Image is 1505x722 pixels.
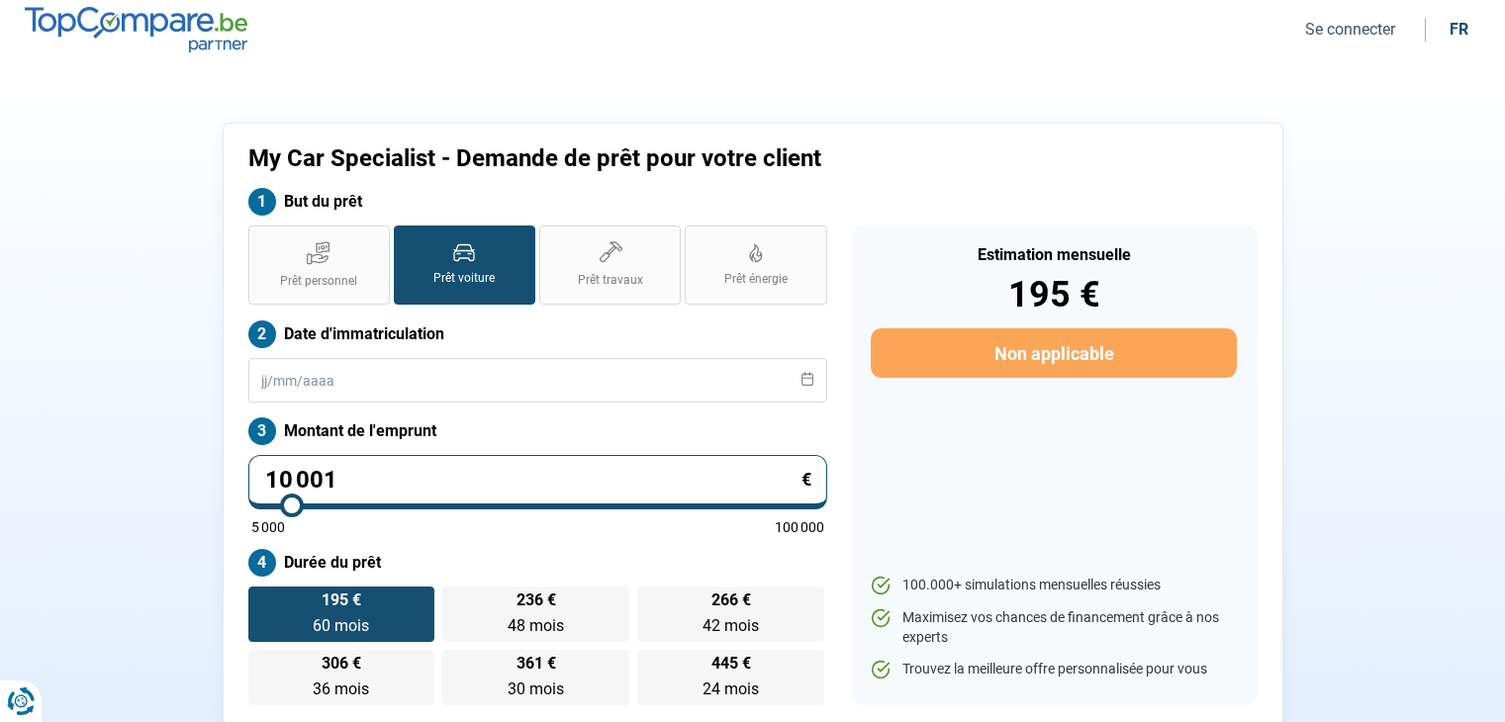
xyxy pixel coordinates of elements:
span: 48 mois [508,616,564,635]
span: 236 € [517,592,556,608]
span: € [801,471,811,489]
div: fr [1450,20,1468,39]
button: Non applicable [871,328,1236,378]
button: Se connecter [1299,19,1401,40]
span: 42 mois [703,616,759,635]
label: Date d'immatriculation [248,320,827,348]
span: Prêt personnel [280,273,357,290]
span: 445 € [711,656,751,672]
img: TopCompare.be [25,7,247,51]
input: jj/mm/aaaa [248,358,827,403]
label: But du prêt [248,188,827,216]
span: 100 000 [775,520,824,534]
li: Trouvez la meilleure offre personnalisée pour vous [871,660,1236,679]
span: 30 mois [508,679,564,698]
span: Prêt énergie [724,271,788,288]
li: 100.000+ simulations mensuelles réussies [871,576,1236,595]
span: 361 € [517,656,556,672]
span: 36 mois [313,679,369,698]
div: 195 € [871,277,1236,313]
span: 5 000 [251,520,285,534]
span: Prêt travaux [578,272,643,289]
h1: My Car Specialist - Demande de prêt pour votre client [248,144,999,173]
span: 195 € [322,592,361,608]
span: 60 mois [313,616,369,635]
span: 24 mois [703,679,759,698]
span: Prêt voiture [433,270,495,287]
label: Montant de l'emprunt [248,417,827,445]
li: Maximisez vos chances de financement grâce à nos experts [871,608,1236,647]
span: 306 € [322,656,361,672]
span: 266 € [711,592,751,608]
div: Estimation mensuelle [871,247,1236,263]
label: Durée du prêt [248,549,827,577]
